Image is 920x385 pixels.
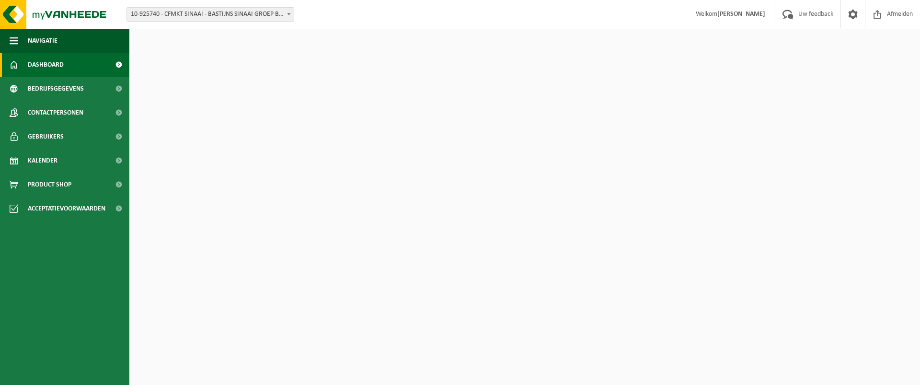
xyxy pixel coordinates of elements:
[28,53,64,77] span: Dashboard
[28,197,105,221] span: Acceptatievoorwaarden
[126,7,294,22] span: 10-925740 - CFMKT SINAAI - BASTIJNS SINAAI GROEP BASTIJNS - SINAAI-WAAS
[28,125,64,149] span: Gebruikers
[28,173,71,197] span: Product Shop
[717,11,765,18] strong: [PERSON_NAME]
[28,101,83,125] span: Contactpersonen
[28,29,57,53] span: Navigatie
[28,77,84,101] span: Bedrijfsgegevens
[28,149,57,173] span: Kalender
[127,8,294,21] span: 10-925740 - CFMKT SINAAI - BASTIJNS SINAAI GROEP BASTIJNS - SINAAI-WAAS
